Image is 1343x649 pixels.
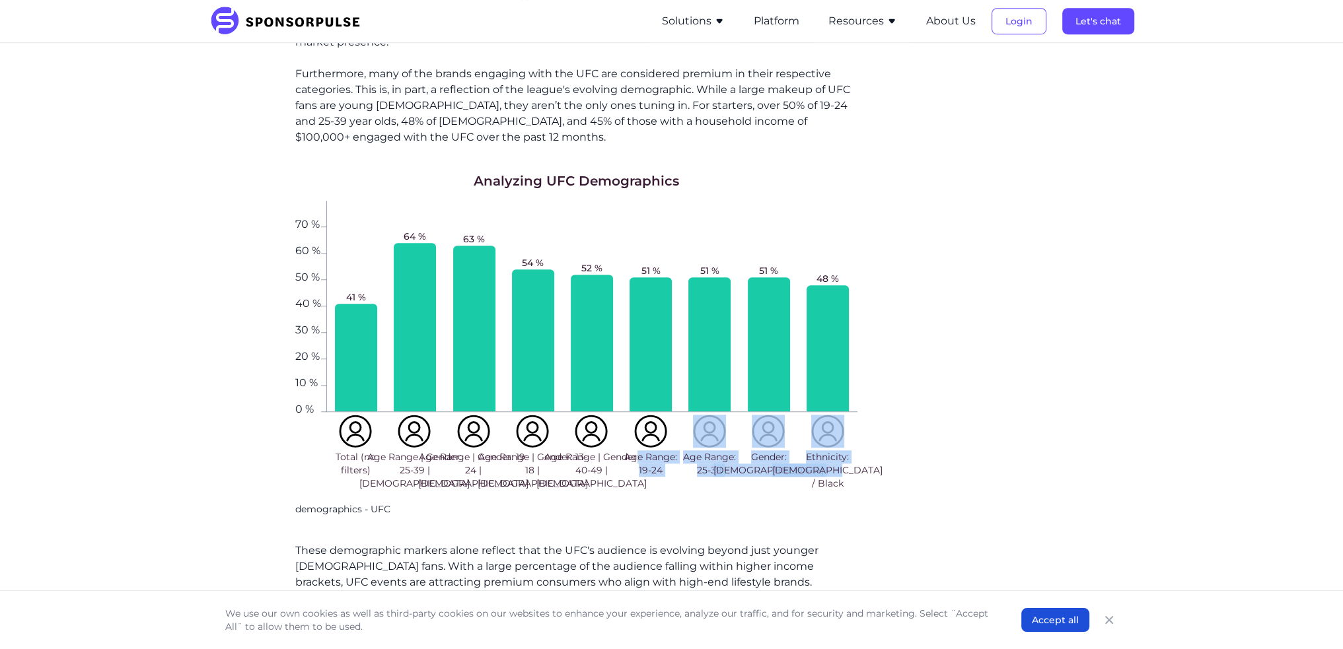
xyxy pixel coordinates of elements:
[1062,15,1134,27] a: Let's chat
[225,607,995,633] p: We use our own cookies as well as third-party cookies on our websites to enhance your experience,...
[581,261,602,275] span: 52 %
[295,325,321,333] span: 30 %
[828,13,897,29] button: Resources
[1021,608,1089,632] button: Accept all
[713,450,824,477] span: Gender: [DEMOGRAPHIC_DATA]
[295,543,857,590] p: These demographic markers alone reflect that the UFC's audience is evolving beyond just younger [...
[992,8,1046,34] button: Login
[683,450,737,477] span: Age Range: 25-39
[662,13,725,29] button: Solutions
[772,450,883,490] span: Ethnicity: [DEMOGRAPHIC_DATA] / Black
[329,450,382,477] span: Total (no filters)
[700,264,719,277] span: 51 %
[209,7,370,36] img: SponsorPulse
[346,290,366,304] span: 41 %
[359,450,470,490] span: Age Range | Gender: 25-39 | [DEMOGRAPHIC_DATA]
[295,404,321,412] span: 0 %
[474,172,679,190] h1: Analyzing UFC Demographics
[295,298,321,306] span: 40 %
[522,256,544,269] span: 54 %
[754,15,799,27] a: Platform
[992,15,1046,27] a: Login
[759,264,778,277] span: 51 %
[463,232,485,246] span: 63 %
[1062,8,1134,34] button: Let's chat
[641,264,661,277] span: 51 %
[418,450,528,490] span: Age Range | Gender: 19-24 | [DEMOGRAPHIC_DATA]
[926,13,976,29] button: About Us
[295,378,321,386] span: 10 %
[536,450,647,490] span: Age Range | Gender: 40-49 | [DEMOGRAPHIC_DATA]
[1277,586,1343,649] iframe: Chat Widget
[295,503,857,516] p: demographics - UFC
[295,246,321,254] span: 60 %
[295,66,857,145] p: Furthermore, many of the brands engaging with the UFC are considered premium in their respective ...
[478,450,588,490] span: Age Range | Gender: 13-18 | [DEMOGRAPHIC_DATA]
[926,15,976,27] a: About Us
[817,272,839,285] span: 48 %
[295,272,321,280] span: 50 %
[295,351,321,359] span: 20 %
[1100,611,1118,629] button: Close
[624,450,677,477] span: Age Range: 19-24
[404,230,426,243] span: 64 %
[295,219,321,227] span: 70 %
[754,13,799,29] button: Platform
